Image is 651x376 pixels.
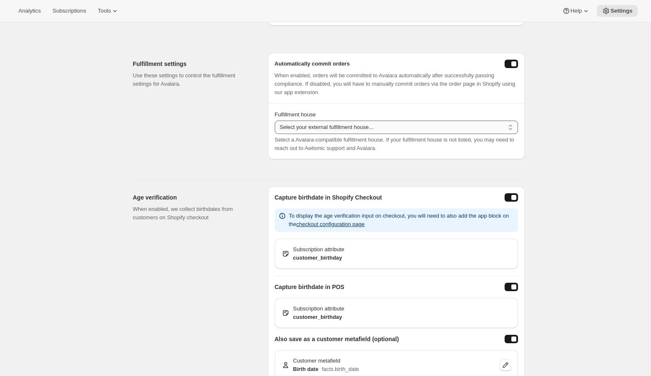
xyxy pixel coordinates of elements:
span: To display the age verification input on checkout, you will need to also add the app block on the [289,213,509,227]
h4: Capture birthdate in Shopify Checkout [275,193,382,202]
button: Help [557,5,595,17]
span: Help [570,8,582,14]
span: Analytics [18,8,41,14]
button: Settings [597,5,638,17]
span: Tools [98,8,111,14]
button: enableBirthdayCapture [505,283,518,291]
h2: Age verification [133,193,255,202]
p: customer_birthday [293,254,344,262]
p: Use these settings to control the fulfillment settings for Avalara. [133,71,255,88]
span: Fulfillment house [275,111,316,118]
p: Subscription attribute [293,305,344,313]
span: Settings [610,8,633,14]
p: facts.birth_date [322,365,359,373]
button: Tools [93,5,124,17]
button: checkout configuration page [297,221,365,227]
h4: Automatically commit orders [275,60,350,68]
button: Analytics [13,5,46,17]
span: Subscriptions [52,8,86,14]
p: customer_birthday [293,313,344,321]
p: Customer metafield [293,357,359,365]
button: enableBirthdayCaptureCustomerMetafield [505,335,518,343]
button: enableCheckoutBirthdayCapture [505,193,518,202]
p: Subscription attribute [293,245,344,254]
h4: Also save as a customer metafield (optional) [275,335,399,343]
h2: Fulfillment settings [133,60,255,68]
button: autoCommit [505,60,518,68]
span: Select a Avalara-compatible fulfillment house. If your fulfillment house is not listed, you may n... [275,137,514,151]
p: When enabled, orders will be committed to Avalara automatically after successfully passing compli... [275,71,518,97]
button: Subscriptions [47,5,91,17]
h4: Capture birthdate in POS [275,283,344,291]
p: When enabled, we collect birthdates from customers on Shopify checkout [133,205,255,222]
p: Birth date [293,365,319,373]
